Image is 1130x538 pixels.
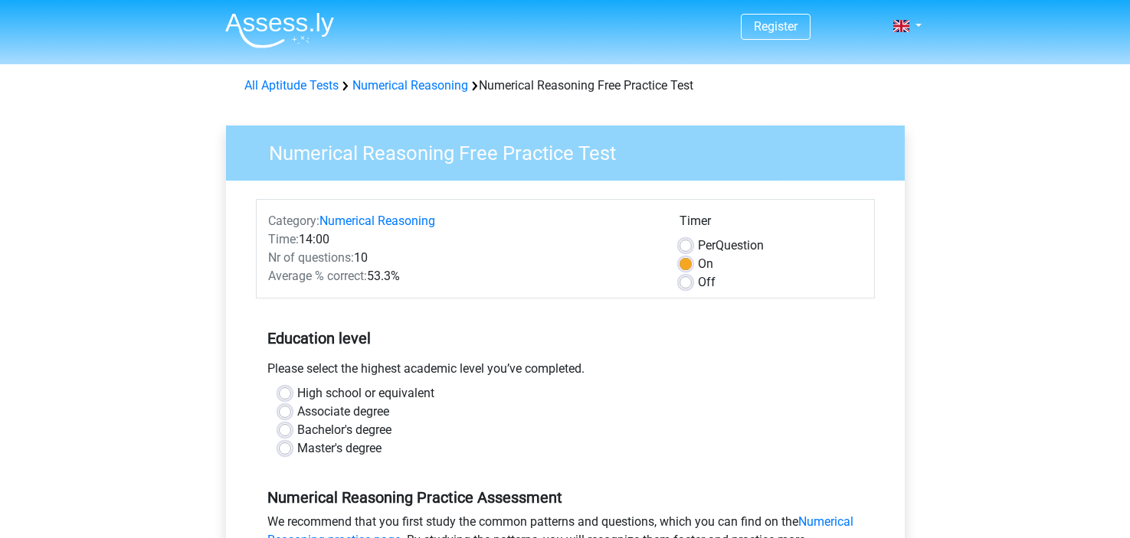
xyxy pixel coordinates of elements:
[238,77,893,95] div: Numerical Reasoning Free Practice Test
[268,232,299,246] span: Time:
[698,238,716,253] span: Per
[297,439,382,458] label: Master's degree
[698,273,716,292] label: Off
[319,214,435,228] a: Numerical Reasoning
[268,214,319,228] span: Category:
[225,12,334,48] img: Assessly
[267,323,863,354] h5: Education level
[257,230,668,249] div: 14:00
[698,255,713,273] label: On
[268,269,367,283] span: Average % correct:
[268,250,354,265] span: Nr of questions:
[297,403,389,421] label: Associate degree
[256,360,875,384] div: Please select the highest academic level you’ve completed.
[297,421,391,439] label: Bachelor's degree
[257,249,668,267] div: 10
[244,78,339,93] a: All Aptitude Tests
[698,236,764,255] label: Question
[352,78,468,93] a: Numerical Reasoning
[251,135,893,165] h3: Numerical Reasoning Free Practice Test
[257,267,668,285] div: 53.3%
[680,212,863,236] div: Timer
[297,384,434,403] label: High school or equivalent
[267,488,863,507] h5: Numerical Reasoning Practice Assessment
[754,19,798,34] a: Register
